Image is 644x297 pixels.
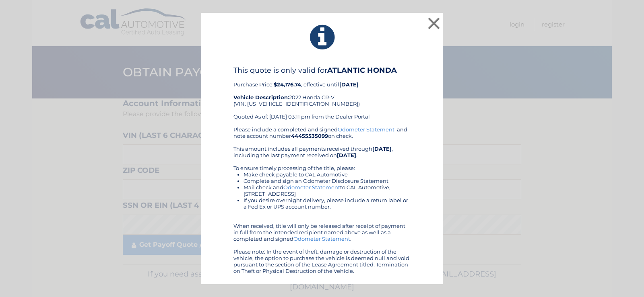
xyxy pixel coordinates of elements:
[233,94,289,100] strong: Vehicle Description:
[327,66,397,75] b: ATLANTIC HONDA
[244,178,411,184] li: Complete and sign an Odometer Disclosure Statement
[426,15,442,31] button: ×
[233,126,411,274] div: Please include a completed and signed , and note account number on check. This amount includes al...
[293,236,350,242] a: Odometer Statement
[233,66,411,126] div: Purchase Price: , effective until 2022 Honda CR-V (VIN: [US_VEHICLE_IDENTIFICATION_NUMBER]) Quote...
[338,126,394,133] a: Odometer Statement
[339,81,359,88] b: [DATE]
[244,197,411,210] li: If you desire overnight delivery, please include a return label or a Fed Ex or UPS account number.
[283,184,340,190] a: Odometer Statement
[291,133,328,139] b: 44455535099
[244,171,411,178] li: Make check payable to CAL Automotive
[233,66,411,75] h4: This quote is only valid for
[244,184,411,197] li: Mail check and to CAL Automotive, [STREET_ADDRESS]
[337,152,356,158] b: [DATE]
[372,145,392,152] b: [DATE]
[274,81,301,88] b: $24,176.74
